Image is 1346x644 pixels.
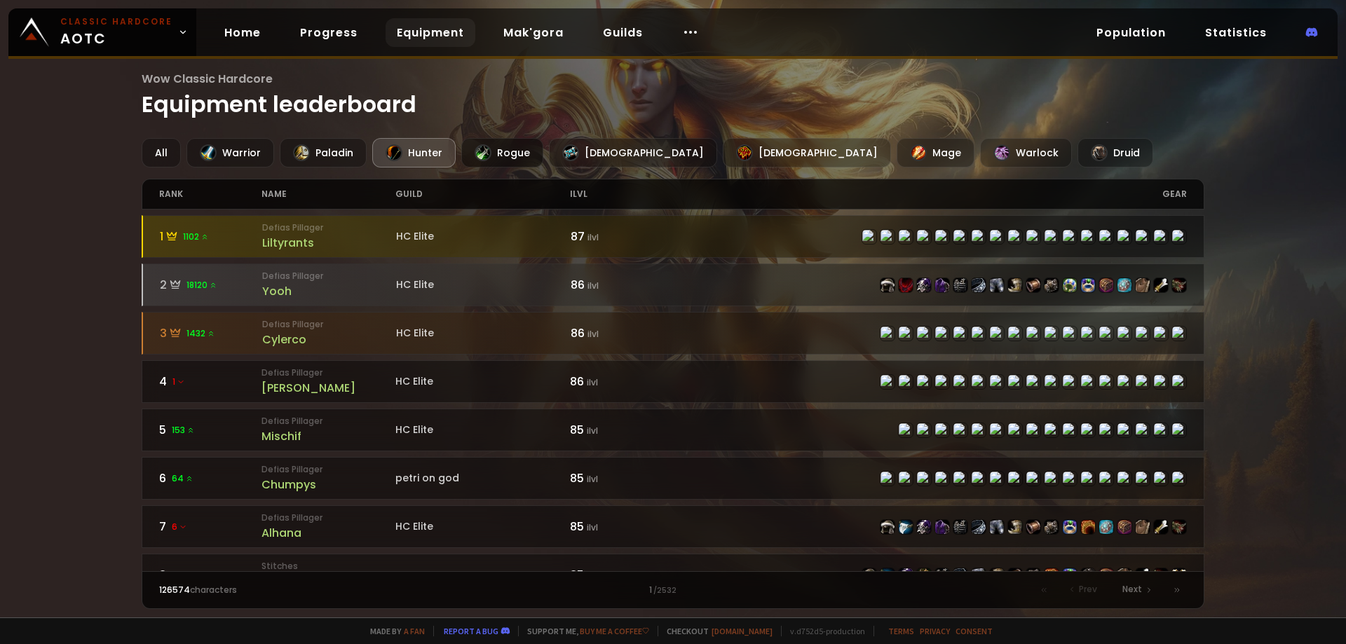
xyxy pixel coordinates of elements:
[362,626,425,636] span: Made by
[570,518,673,535] div: 85
[1026,520,1040,534] img: item-22443
[186,327,215,340] span: 1432
[1154,520,1168,534] img: item-23039
[935,278,949,292] img: item-4335
[571,276,674,294] div: 86
[261,179,395,209] div: name
[899,520,913,534] img: item-18404
[587,425,598,437] small: ilvl
[980,138,1072,167] div: Warlock
[159,373,262,390] div: 4
[262,234,396,252] div: Liltyrants
[953,568,967,582] img: item-22442
[1172,520,1186,534] img: item-22812
[1099,520,1113,534] img: item-23206
[396,278,571,292] div: HC Elite
[1008,520,1022,534] img: item-22440
[395,179,570,209] div: guild
[917,520,931,534] img: item-22439
[416,584,930,596] div: 1
[571,324,674,342] div: 86
[570,470,673,487] div: 85
[1045,278,1059,292] img: item-22441
[917,568,931,582] img: item-859
[881,520,895,534] img: item-22438
[159,584,416,596] div: characters
[261,379,395,397] div: [PERSON_NAME]
[142,409,1205,451] a: 5153 Defias PillagerMischifHC Elite85 ilvlitem-22438item-23053item-22439item-22436item-22442item-...
[60,15,172,49] span: AOTC
[159,566,262,584] div: 8
[262,270,396,282] small: Defias Pillager
[972,568,986,582] img: item-22437
[159,421,262,439] div: 5
[972,278,986,292] img: item-22442
[160,228,263,245] div: 1
[990,278,1004,292] img: item-22437
[580,626,649,636] a: Buy me a coffee
[587,328,599,340] small: ilvl
[658,626,773,636] span: Checkout
[1081,520,1095,534] img: item-21205
[1063,568,1077,582] img: item-23067
[1099,278,1113,292] img: item-23570
[899,568,913,582] img: item-22439
[781,626,865,636] span: v. d752d5 - production
[592,18,654,47] a: Guilds
[395,519,570,534] div: HC Elite
[1008,568,1022,582] img: item-22443
[142,215,1205,258] a: 11102 Defias PillagerLiltyrantsHC Elite87 ilvlitem-22438item-18404item-22439item-4335item-22436it...
[261,366,395,379] small: Defias Pillager
[461,138,543,167] div: Rogue
[587,280,599,292] small: ilvl
[723,138,891,167] div: [DEMOGRAPHIC_DATA]
[1079,583,1097,596] span: Prev
[1063,520,1077,534] img: item-23067
[1136,278,1150,292] img: item-21710
[289,18,369,47] a: Progress
[1117,568,1131,582] img: item-21710
[571,228,674,245] div: 87
[172,376,185,388] span: 1
[570,373,673,390] div: 86
[712,626,773,636] a: [DOMAIN_NAME]
[935,520,949,534] img: item-4335
[159,584,190,596] span: 126574
[404,626,425,636] a: a fan
[186,138,274,167] div: Warrior
[899,278,913,292] img: item-19377
[570,179,673,209] div: ilvl
[159,470,262,487] div: 6
[1099,568,1113,582] img: item-23570
[935,568,949,582] img: item-22436
[549,138,717,167] div: [DEMOGRAPHIC_DATA]
[1008,278,1022,292] img: item-22440
[587,473,598,485] small: ilvl
[444,626,498,636] a: Report a bug
[1136,568,1150,582] img: item-23039
[395,471,570,486] div: petri on god
[262,282,396,300] div: Yooh
[395,568,570,582] div: Cozy HC
[395,374,570,389] div: HC Elite
[396,326,571,341] div: HC Elite
[1117,520,1131,534] img: item-23570
[673,179,1187,209] div: gear
[1026,568,1040,582] img: item-22441
[396,229,571,244] div: HC Elite
[1154,278,1168,292] img: item-23039
[8,8,196,56] a: Classic HardcoreAOTC
[261,524,395,542] div: Alhana
[172,472,193,485] span: 64
[653,585,677,596] small: / 2532
[917,278,931,292] img: item-22439
[280,138,367,167] div: Paladin
[172,569,207,582] span: 15498
[372,138,456,167] div: Hunter
[142,554,1205,596] a: 815498 StitchesPetsavesmeCozy HC85 ilvlitem-22438item-18404item-22439item-859item-22436item-22442...
[587,376,598,388] small: ilvl
[386,18,475,47] a: Equipment
[990,568,1004,582] img: item-22440
[1078,138,1153,167] div: Druid
[587,231,599,243] small: ilvl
